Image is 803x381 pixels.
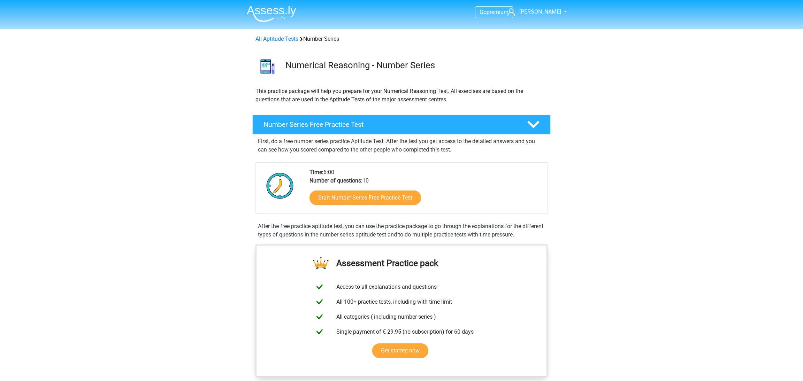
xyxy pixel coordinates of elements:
[285,60,545,71] h3: Numerical Reasoning - Number Series
[255,222,548,239] div: After the free practice aptitude test, you can use the practice package to go through the explana...
[255,87,548,104] p: This practice package will help you prepare for your Numerical Reasoning Test. All exercises are ...
[247,6,296,22] img: Assessly
[519,8,561,15] span: [PERSON_NAME]
[309,169,323,176] b: Time:
[250,115,553,134] a: Number Series Free Practice Test
[258,137,545,154] p: First, do a free number series practice Aptitude Test. After the test you get access to the detai...
[255,36,298,42] a: All Aptitude Tests
[372,343,428,358] a: Get started now
[505,8,562,16] a: [PERSON_NAME]
[262,168,298,203] img: Clock
[487,9,508,15] span: premium
[480,9,487,15] span: Go
[253,52,282,81] img: number series
[263,120,516,129] h4: Number Series Free Practice Test
[253,35,550,43] div: Number Series
[309,177,362,184] b: Number of questions:
[475,7,513,17] a: Gopremium
[309,190,421,205] a: Start Number Series Free Practice Test
[304,168,547,213] div: 6:00 10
